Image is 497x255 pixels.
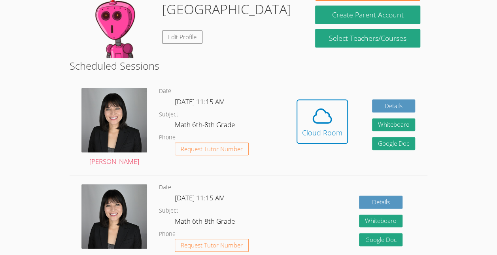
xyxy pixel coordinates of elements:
[162,30,202,44] a: Edit Profile
[315,29,420,48] a: Select Teachers/Courses
[159,229,176,239] dt: Phone
[372,118,416,131] button: Whiteboard
[359,196,403,209] a: Details
[372,99,416,112] a: Details
[70,58,427,73] h2: Scheduled Sessions
[372,137,416,150] a: Google Doc
[159,183,171,192] dt: Date
[81,88,147,167] a: [PERSON_NAME]
[81,184,147,249] img: DSC_1773.jpeg
[175,143,249,156] button: Request Tutor Number
[302,127,342,138] div: Cloud Room
[175,97,225,106] span: [DATE] 11:15 AM
[175,119,236,133] dd: Math 6th-8th Grade
[159,110,178,120] dt: Subject
[359,233,403,246] a: Google Doc
[175,239,249,252] button: Request Tutor Number
[159,133,176,143] dt: Phone
[159,86,171,96] dt: Date
[81,88,147,152] img: DSC_1773.jpeg
[175,216,236,229] dd: Math 6th-8th Grade
[297,99,348,144] button: Cloud Room
[181,146,243,152] span: Request Tutor Number
[159,206,178,216] dt: Subject
[175,193,225,202] span: [DATE] 11:15 AM
[181,242,243,248] span: Request Tutor Number
[315,6,420,24] button: Create Parent Account
[359,215,403,228] button: Whiteboard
